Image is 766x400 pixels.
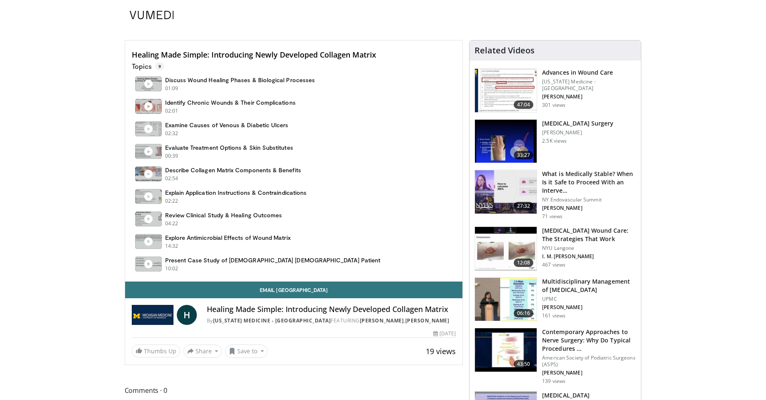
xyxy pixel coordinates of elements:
[542,378,565,385] p: 139 views
[542,196,636,203] p: NY Endovascular Summit
[165,220,178,227] p: 04:22
[475,277,636,322] a: 06:16 Multidisciplinary Management of [MEDICAL_DATA] UPMC [PERSON_NAME] 161 views
[165,152,178,160] p: 00:39
[475,278,537,321] img: 99c546fa-f831-45d5-a330-1300aa53703e.150x105_q85_crop-smart_upscale.jpg
[165,107,178,115] p: 02:01
[125,282,463,298] a: Email [GEOGRAPHIC_DATA]
[542,312,565,319] p: 161 views
[542,262,565,268] p: 467 views
[165,197,178,205] p: 02:22
[165,99,296,106] h4: Identify Chronic Wounds & Their Complications
[165,189,307,196] h4: Explain Application Instructions & Contraindications
[542,129,613,136] p: [PERSON_NAME]
[542,138,567,144] p: 2.5K views
[225,345,268,358] button: Save to
[165,144,293,151] h4: Evaluate Treatment Options & Skin Substitutes
[165,130,178,137] p: 02:32
[165,234,291,242] h4: Explore Antimicrobial Effects of Wound Matrix
[475,170,636,220] a: 27:32 What is Medically Stable? When Is it Safe to Proceed With an Interve… NY Endovascular Summi...
[542,170,636,195] h3: What is Medically Stable? When Is it Safe to Proceed With an Intervention?
[177,305,197,325] a: H
[165,76,315,84] h4: Discuss Wound Healing Phases & Biological Processes
[207,317,456,325] div: By FEATURING ,
[475,120,537,163] img: d74d6a8f-d872-4878-b45c-65df4ea895fe.150x105_q85_crop-smart_upscale.jpg
[165,257,381,264] h4: Present Case Study of [DEMOGRAPHIC_DATA] [DEMOGRAPHIC_DATA] Patient
[542,68,636,77] h3: Advances in Wound Care
[213,317,331,324] a: [US_STATE] Medicine - [GEOGRAPHIC_DATA]
[165,211,282,219] h4: Review Clinical Study & Healing Outcomes
[542,370,636,376] p: Narendra Rajnikant
[132,50,456,60] h4: Healing Made Simple: Introducing Newly Developed Collagen Matrix
[475,69,537,112] img: db81a8de-1842-47c1-aa4d-36120a9a2a67.150x105_q85_crop-smart_upscale.jpg
[514,101,534,109] span: 47:04
[125,385,463,396] span: Comments 0
[155,62,164,70] span: 9
[475,227,537,270] img: 0c3970ed-f649-4019-8901-f2b28fbb04e0.150x105_q85_crop-smart_upscale.jpg
[132,305,173,325] img: Michigan Medicine - Podiatry
[475,119,636,164] a: 33:27 [MEDICAL_DATA] Surgery [PERSON_NAME] 2.5K views
[542,328,636,353] h3: Contemporary Approaches to Nerve Surgery: Why Do Typical Procedures Fail in Primary Care? What Ar...
[130,11,174,19] img: VuMedi Logo
[542,355,636,368] p: American Society of Podiatric Surgeons (ASPS)
[542,213,563,220] p: 71 views
[542,245,636,252] p: NYU Langone
[165,85,178,92] p: 01:09
[542,253,636,260] p: Ian M. Ahearn
[475,328,636,385] a: 43:50 Contemporary Approaches to Nerve Surgery: Why Do Typical Procedures … American Society of P...
[165,166,301,174] h4: Describe Collagen Matrix Components & Benefits
[514,151,534,159] span: 33:27
[542,205,636,211] p: Candice Mateja
[542,304,636,311] p: Caitlin Hicks
[475,226,636,271] a: 12:08 [MEDICAL_DATA] Wound Care: The Strategies That Work NYU Langone I. M. [PERSON_NAME] 467 views
[514,202,534,210] span: 27:32
[165,175,178,182] p: 02:54
[542,277,636,294] h3: Multidisciplinary Management of [MEDICAL_DATA]
[514,309,534,317] span: 06:16
[475,68,636,113] a: 47:04 Advances in Wound Care [US_STATE] Medicine - [GEOGRAPHIC_DATA] [PERSON_NAME] 301 views
[475,45,535,55] h4: Related Videos
[165,265,178,272] p: 10:02
[514,259,534,267] span: 12:08
[433,330,456,337] div: [DATE]
[183,345,222,358] button: Share
[475,328,537,372] img: f44e434c-d2ac-4bf0-be91-616a3f6ee645.150x105_q85_crop-smart_upscale.jpg
[207,305,456,314] h4: Healing Made Simple: Introducing Newly Developed Collagen Matrix
[165,242,178,250] p: 14:32
[542,296,636,302] p: UPMC
[426,346,456,356] span: 19 views
[542,119,613,128] h3: [MEDICAL_DATA] Surgery
[475,170,537,214] img: 5851bf8f-d25f-430a-b8db-4c4c75fbcf58.150x105_q85_crop-smart_upscale.jpg
[542,226,636,243] h3: [MEDICAL_DATA] Wound Care: The Strategies That Work
[542,78,636,92] p: [US_STATE] Medicine - [GEOGRAPHIC_DATA]
[542,93,636,100] p: Christopher Girgis
[542,102,565,108] p: 301 views
[132,345,180,357] a: Thumbs Up
[132,62,164,70] p: Topics
[514,360,534,368] span: 43:50
[360,317,404,324] a: [PERSON_NAME]
[165,121,289,129] h4: Examine Causes of Venous & Diabetic Ulcers
[405,317,450,324] a: [PERSON_NAME]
